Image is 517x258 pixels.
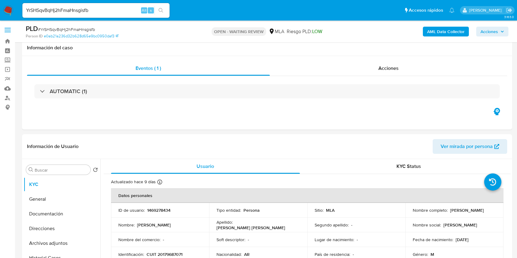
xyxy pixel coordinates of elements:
p: Nombre del comercio : [118,237,160,242]
span: Accesos rápidos [409,7,443,13]
p: Nombre completo : [413,207,448,213]
p: [PERSON_NAME] [PERSON_NAME] [216,225,285,230]
p: - [357,237,358,242]
button: Ver mirada por persona [433,139,507,154]
button: Documentación [24,207,100,221]
button: Acciones [476,27,508,36]
p: [PERSON_NAME] [450,207,484,213]
p: [DATE] [456,237,469,242]
p: Soft descriptor : [216,237,245,242]
button: KYC [24,177,100,192]
span: KYC Status [396,163,421,170]
p: [PERSON_NAME] [443,222,477,228]
p: juanbautista.fernandez@mercadolibre.com [469,7,504,13]
span: Alt [142,7,147,13]
a: Salir [506,7,512,13]
div: AUTOMATIC (1) [34,84,500,98]
p: ID de usuario : [118,207,145,213]
p: Apellido : [216,219,233,225]
p: - [353,252,354,257]
p: M [431,252,434,257]
p: Fecha de nacimiento : [413,237,453,242]
b: Person ID [26,33,43,39]
a: e0ab21a236d32b628d65e9bc0950daf3 [44,33,118,39]
span: Ver mirada por persona [441,139,493,154]
p: - [248,237,249,242]
h1: Información de Usuario [27,143,79,150]
p: Nombre : [118,222,135,228]
p: Persona [243,207,260,213]
p: [PERSON_NAME] [137,222,171,228]
p: - [163,237,164,242]
p: Género : [413,252,428,257]
p: País de residencia : [315,252,350,257]
th: Datos personales [111,188,504,203]
span: # YrSHSqvBqHj2hFmaHnsgisfb [38,26,95,32]
p: Lugar de nacimiento : [315,237,354,242]
p: Segundo apellido : [315,222,349,228]
p: Actualizado hace 9 días [111,179,156,185]
h3: AUTOMATIC (1) [50,88,87,95]
p: - [351,222,352,228]
p: 1469278434 [147,207,170,213]
button: search-icon [155,6,167,15]
input: Buscar [35,167,88,173]
p: Nombre social : [413,222,441,228]
p: Nacionalidad : [216,252,242,257]
p: Tipo entidad : [216,207,241,213]
b: PLD [26,24,38,33]
input: Buscar usuario o caso... [22,6,170,14]
button: General [24,192,100,207]
button: Buscar [29,167,33,172]
span: LOW [312,28,322,35]
p: AR [244,252,250,257]
button: Direcciones [24,221,100,236]
span: s [150,7,152,13]
p: MLA [326,207,335,213]
span: Acciones [481,27,498,36]
p: CUIT 20179687071 [147,252,182,257]
button: Volver al orden por defecto [93,167,98,174]
div: MLA [269,28,284,35]
span: Acciones [378,65,399,72]
p: Sitio : [315,207,324,213]
p: OPEN - WAITING REVIEW [212,27,266,36]
button: Archivos adjuntos [24,236,100,251]
span: Riesgo PLD: [287,28,322,35]
a: Notificaciones [449,8,454,13]
h1: Información del caso [27,45,507,51]
span: Eventos ( 1 ) [136,65,161,72]
p: Identificación : [118,252,144,257]
span: Usuario [197,163,214,170]
button: AML Data Collector [423,27,469,36]
b: AML Data Collector [427,27,465,36]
